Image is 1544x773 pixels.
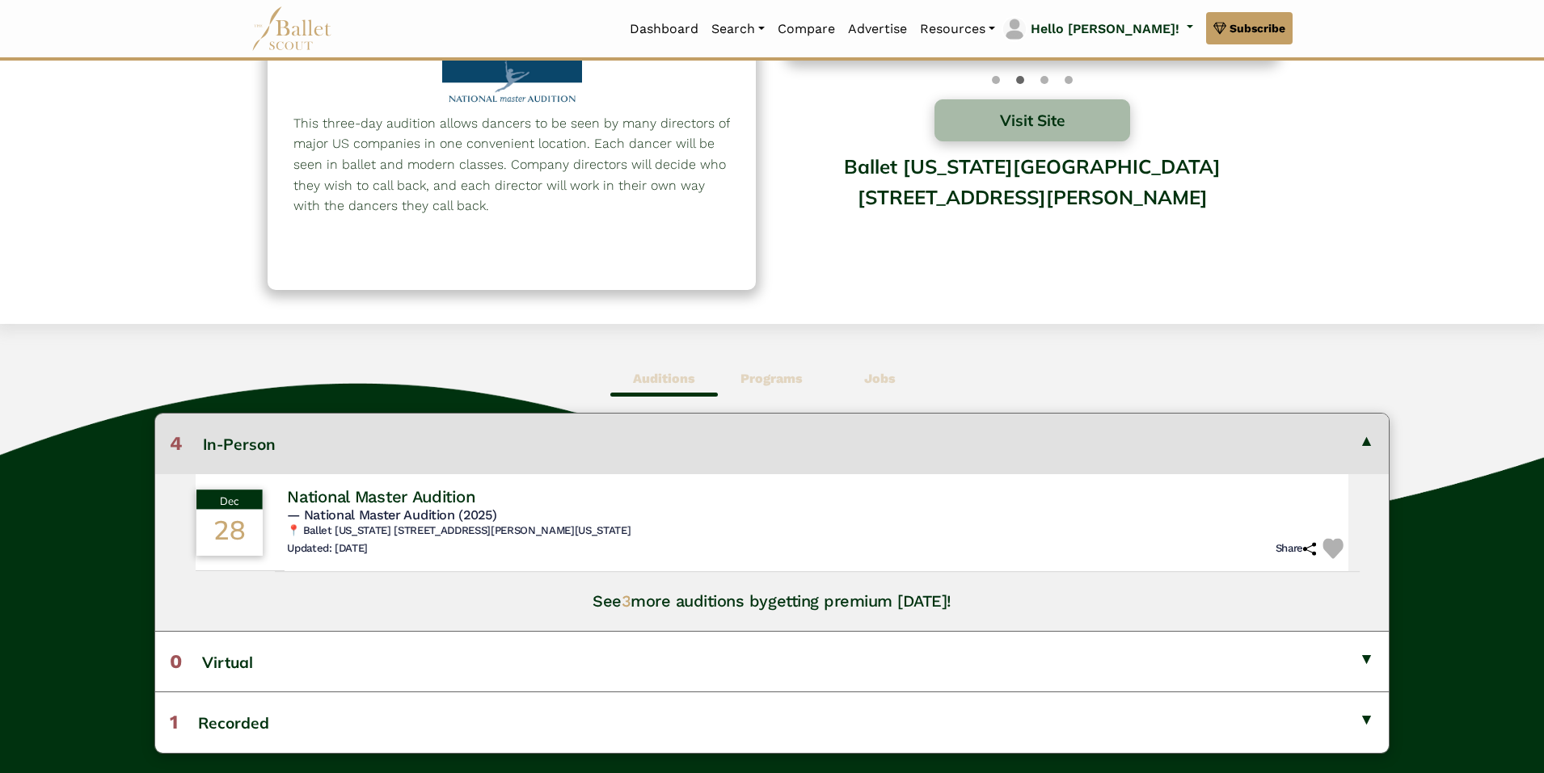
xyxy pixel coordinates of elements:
a: Dashboard [623,12,705,46]
a: Resources [913,12,1002,46]
p: This three-day audition allows dancers to be seen by many directors of major US companies in one ... [293,113,730,216]
h6: 📍 Ballet [US_STATE] [STREET_ADDRESS][PERSON_NAME][US_STATE] [287,524,1348,538]
a: Search [705,12,771,46]
span: 0 [170,650,182,673]
b: Auditions [633,371,695,386]
a: getting premium [DATE]! [768,591,951,611]
div: Ballet [US_STATE][GEOGRAPHIC_DATA][STREET_ADDRESS][PERSON_NAME] [788,143,1276,273]
h6: Share [1276,541,1317,555]
img: gem.svg [1213,19,1226,37]
button: 1Recorded [155,691,1389,752]
p: Hello [PERSON_NAME]! [1031,19,1179,40]
button: 0Virtual [155,631,1389,691]
button: Slide 3 [1065,68,1073,92]
span: 3 [622,591,631,611]
button: Slide 0 [992,68,1000,92]
b: Jobs [864,371,896,386]
button: 4In-Person [155,414,1389,473]
button: Slide 2 [1040,68,1048,92]
a: profile picture Hello [PERSON_NAME]! [1002,16,1193,42]
div: 28 [196,509,263,555]
span: Subscribe [1230,19,1285,37]
a: Compare [771,12,842,46]
div: Dec [196,489,263,509]
button: Slide 1 [1016,68,1024,92]
img: profile picture [1003,18,1026,40]
h4: See more auditions by [593,590,951,611]
a: Advertise [842,12,913,46]
b: Programs [740,371,803,386]
a: Subscribe [1206,12,1293,44]
button: Visit Site [934,99,1130,141]
h6: Updated: [DATE] [287,541,368,555]
h4: National Master Audition [287,485,475,507]
span: 1 [170,711,178,733]
span: 4 [170,432,183,455]
span: — National Master Audition (2025) [287,506,496,522]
